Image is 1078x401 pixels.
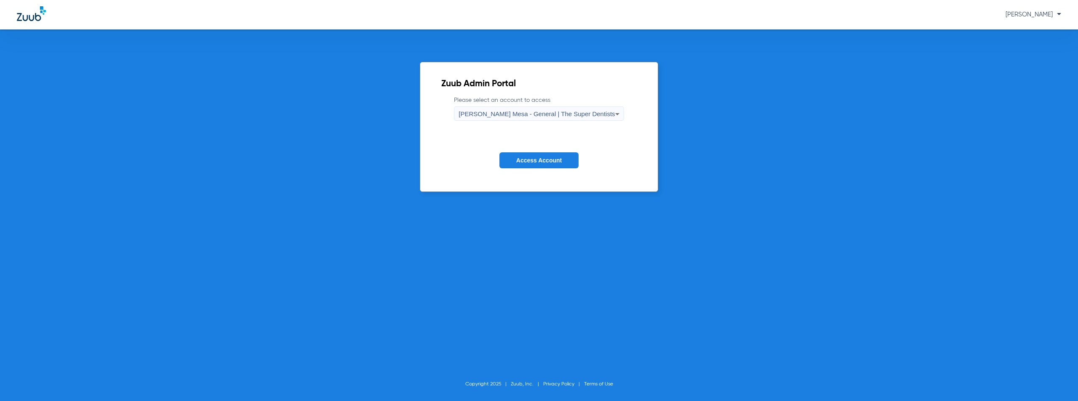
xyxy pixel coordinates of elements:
img: Zuub Logo [17,6,46,21]
a: Terms of Use [584,382,613,387]
button: Access Account [499,152,579,169]
h2: Zuub Admin Portal [441,80,636,88]
span: Access Account [516,157,562,164]
li: Zuub, Inc. [511,380,543,388]
span: [PERSON_NAME] Mesa - General | The Super Dentists [459,110,615,117]
a: Privacy Policy [543,382,574,387]
li: Copyright 2025 [465,380,511,388]
span: [PERSON_NAME] [1006,11,1061,18]
label: Please select an account to access [454,96,624,121]
iframe: Chat Widget [1036,361,1078,401]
